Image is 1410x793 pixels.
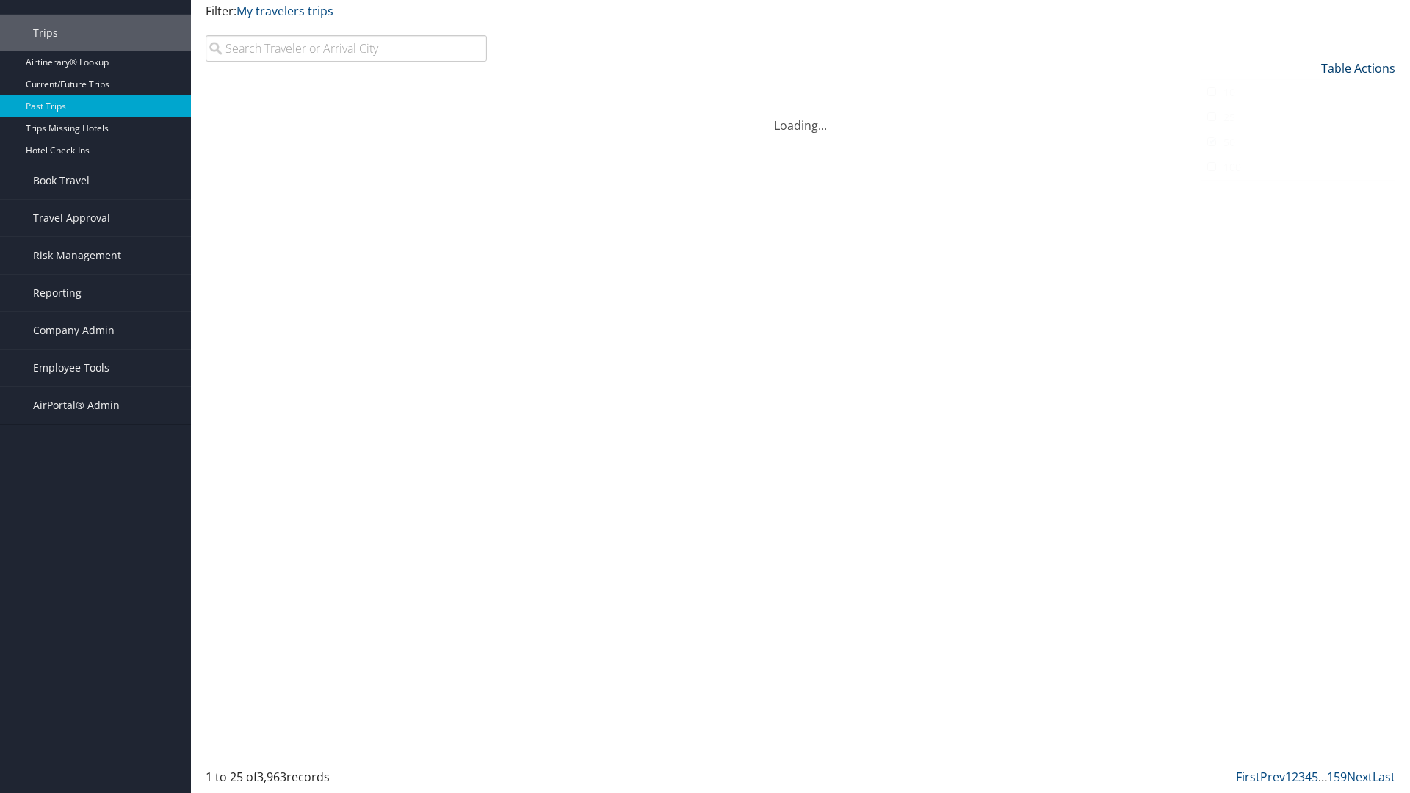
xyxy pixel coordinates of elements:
[33,350,109,386] span: Employee Tools
[1201,130,1395,155] a: 50
[33,237,121,274] span: Risk Management
[1201,80,1395,105] a: 10
[33,275,82,311] span: Reporting
[1201,155,1395,180] a: 100
[1201,105,1395,130] a: 25
[33,15,58,51] span: Trips
[33,387,120,424] span: AirPortal® Admin
[33,312,115,349] span: Company Admin
[33,200,110,236] span: Travel Approval
[33,162,90,199] span: Book Travel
